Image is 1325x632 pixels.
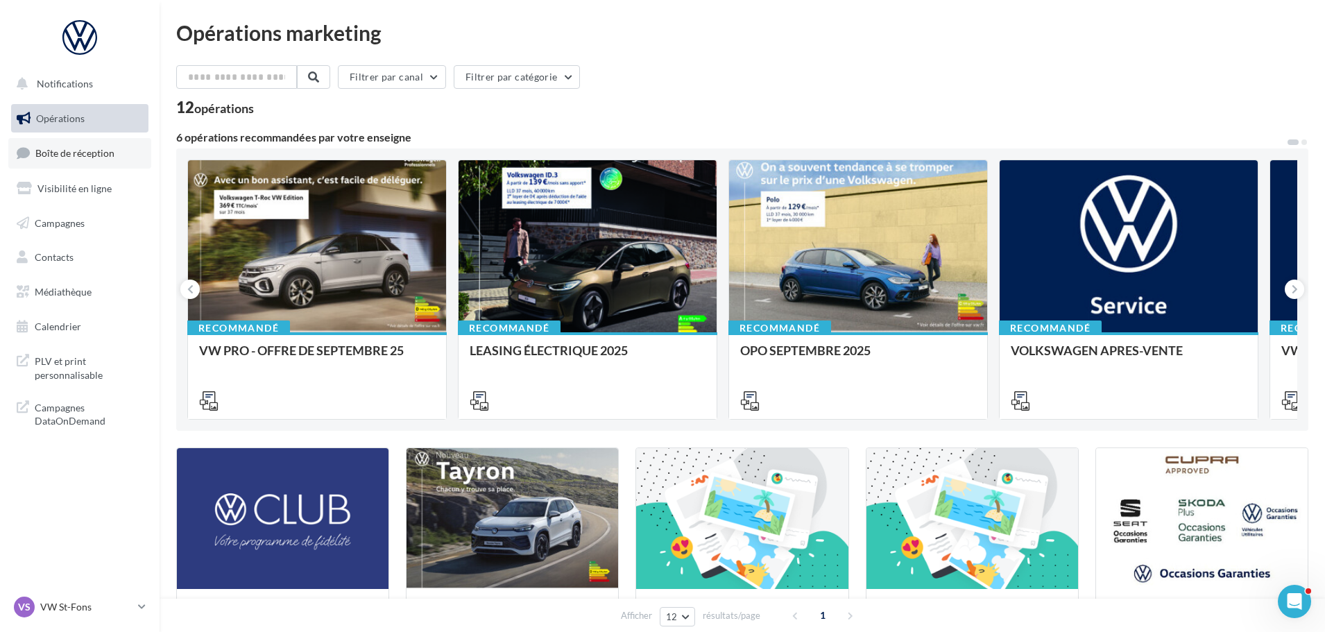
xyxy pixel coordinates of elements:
button: 12 [660,607,695,626]
iframe: Intercom live chat [1278,585,1311,618]
div: Recommandé [187,321,290,336]
a: VS VW St-Fons [11,594,148,620]
span: Afficher [621,609,652,622]
div: Recommandé [999,321,1102,336]
button: Filtrer par catégorie [454,65,580,89]
div: Recommandé [728,321,831,336]
a: Boîte de réception [8,138,151,168]
span: 1 [812,604,834,626]
div: 12 [176,100,254,115]
a: Visibilité en ligne [8,174,151,203]
a: Opérations [8,104,151,133]
span: Campagnes DataOnDemand [35,398,143,428]
span: Visibilité en ligne [37,182,112,194]
span: Notifications [37,78,93,89]
a: Campagnes DataOnDemand [8,393,151,434]
div: VW PRO - OFFRE DE SEPTEMBRE 25 [199,343,435,371]
div: Opérations marketing [176,22,1308,43]
span: PLV et print personnalisable [35,352,143,382]
div: Recommandé [458,321,561,336]
span: Médiathèque [35,286,92,298]
span: Calendrier [35,321,81,332]
span: Contacts [35,251,74,263]
div: opérations [194,102,254,114]
a: PLV et print personnalisable [8,346,151,387]
a: Campagnes [8,209,151,238]
span: Opérations [36,112,85,124]
span: Campagnes [35,216,85,228]
p: VW St-Fons [40,600,132,614]
span: VS [18,600,31,614]
div: VOLKSWAGEN APRES-VENTE [1011,343,1247,371]
div: OPO SEPTEMBRE 2025 [740,343,976,371]
button: Filtrer par canal [338,65,446,89]
button: Notifications [8,69,146,99]
div: LEASING ÉLECTRIQUE 2025 [470,343,706,371]
span: Boîte de réception [35,147,114,159]
a: Contacts [8,243,151,272]
a: Calendrier [8,312,151,341]
span: résultats/page [703,609,760,622]
a: Médiathèque [8,277,151,307]
div: 6 opérations recommandées par votre enseigne [176,132,1286,143]
span: 12 [666,611,678,622]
